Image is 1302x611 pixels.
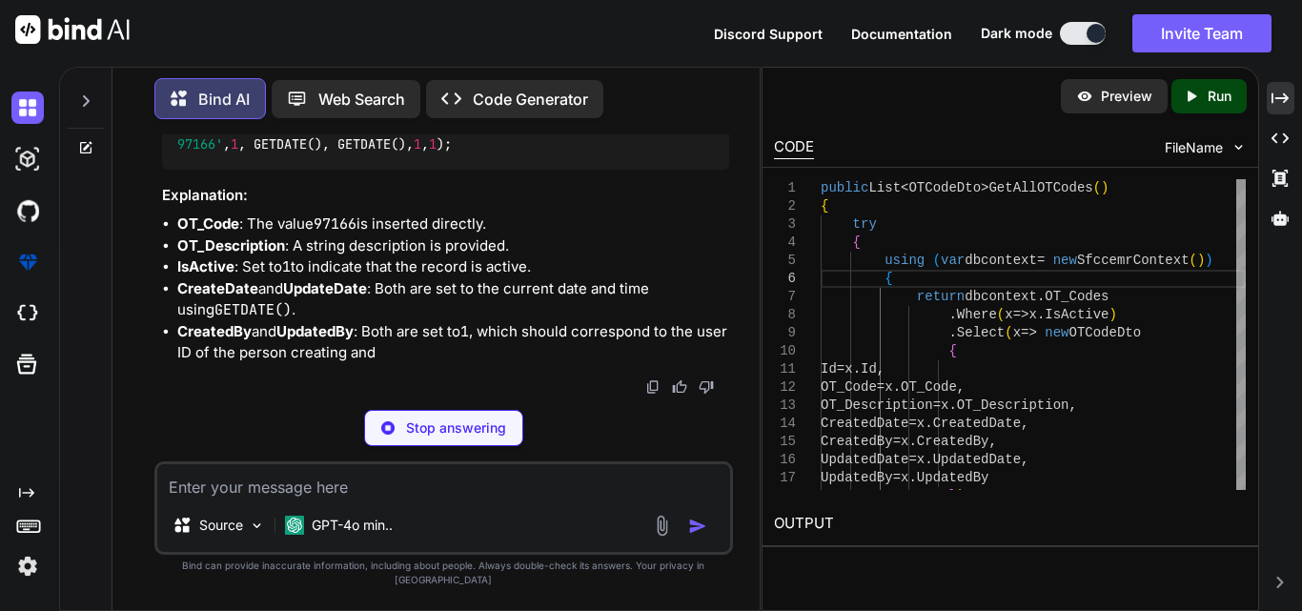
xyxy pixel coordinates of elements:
img: cloudideIcon [11,297,44,330]
img: premium [11,246,44,278]
span: IsActive [1045,307,1109,322]
div: 8 [774,306,796,324]
span: OTCodeDto [1069,325,1142,340]
span: Discord Support [714,26,823,42]
div: 2 [774,197,796,215]
img: Pick Models [249,518,265,534]
div: 9 [774,324,796,342]
span: public [821,180,868,195]
span: = [1037,253,1045,268]
p: Web Search [318,88,405,111]
img: GPT-4o mini [285,516,304,535]
div: 5 [774,252,796,270]
code: OT_Codes (OT_Code, OT_Description, IsActive, CreateDate, UpdateDate, CreatedBy, UpdatedBy) ( , , ... [177,95,719,154]
span: , [1021,452,1028,467]
span: 1 [414,135,421,153]
span: { [853,234,861,250]
span: = [933,397,941,413]
span: , [877,361,885,377]
span: OT_Code [901,379,957,395]
span: x [844,361,852,377]
code: 1 [460,322,469,341]
li: and : Both are set to , which should correspond to the user ID of the person creating and [177,321,729,364]
span: x [917,452,925,467]
span: ) [1205,253,1212,268]
button: Documentation [851,24,952,44]
span: OT_Codes [1045,289,1109,304]
p: Stop answering [406,418,506,438]
li: and : Both are set to the current date and time using . [177,278,729,321]
p: Bind can provide inaccurate information, including about people. Always double-check its answers.... [154,559,733,587]
div: 7 [774,288,796,306]
span: OT_Description [957,397,1069,413]
div: 18 [774,487,796,505]
span: GetAllOTCodes [988,180,1092,195]
span: ( [1005,325,1012,340]
span: ) [957,488,965,503]
img: darkChat [11,92,44,124]
span: return [917,289,965,304]
span: UpdatedBy [821,470,893,485]
span: Id [861,361,877,377]
span: , [1021,416,1028,431]
span: ( [1093,180,1101,195]
span: OT_Code [821,379,877,395]
li: : Set to to indicate that the record is active. [177,256,729,278]
span: = [893,470,901,485]
span: . [853,361,861,377]
span: x [917,416,925,431]
span: CreatedBy [821,434,893,449]
span: x [885,379,892,395]
span: x [1013,325,1021,340]
div: 16 [774,451,796,469]
span: List [868,180,901,195]
li: : A string description is provided. [177,235,729,257]
code: GETDATE() [214,300,292,319]
span: ) [1109,307,1117,322]
div: 1 [774,179,796,197]
span: 1 [231,135,238,153]
img: settings [11,550,44,582]
span: try [853,216,877,232]
span: Dark mode [981,24,1052,43]
strong: OT_Description [177,236,285,255]
img: chevron down [1231,139,1247,155]
span: SfccemrContext [1077,253,1190,268]
span: Id [821,361,837,377]
div: 12 [774,378,796,397]
span: CreatedDate [933,416,1021,431]
code: 1 [282,257,291,276]
span: Documentation [851,26,952,42]
span: > [981,180,988,195]
span: ( [933,253,941,268]
span: OTCodeDto [908,180,981,195]
div: 11 [774,360,796,378]
span: . [925,452,932,467]
strong: UpdateDate [283,279,367,297]
div: 4 [774,234,796,252]
span: x [1005,307,1012,322]
li: : The value is inserted directly. [177,214,729,235]
strong: IsActive [177,257,234,275]
span: . [908,434,916,449]
div: 10 [774,342,796,360]
span: 1 [429,135,437,153]
span: CreatedDate [821,416,908,431]
img: icon [688,517,707,536]
span: . [1037,307,1045,322]
span: . [948,325,956,340]
h2: OUTPUT [763,501,1258,546]
span: new [1045,325,1068,340]
div: 17 [774,469,796,487]
div: 14 [774,415,796,433]
span: , [1068,397,1076,413]
span: ) [1101,180,1109,195]
img: like [672,379,687,395]
code: 97166 [314,214,356,234]
strong: CreatedBy [177,322,252,340]
span: x [1028,307,1036,322]
span: UpdatedDate [933,452,1021,467]
span: { [885,271,892,286]
div: 13 [774,397,796,415]
span: dbcontext [965,253,1037,268]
